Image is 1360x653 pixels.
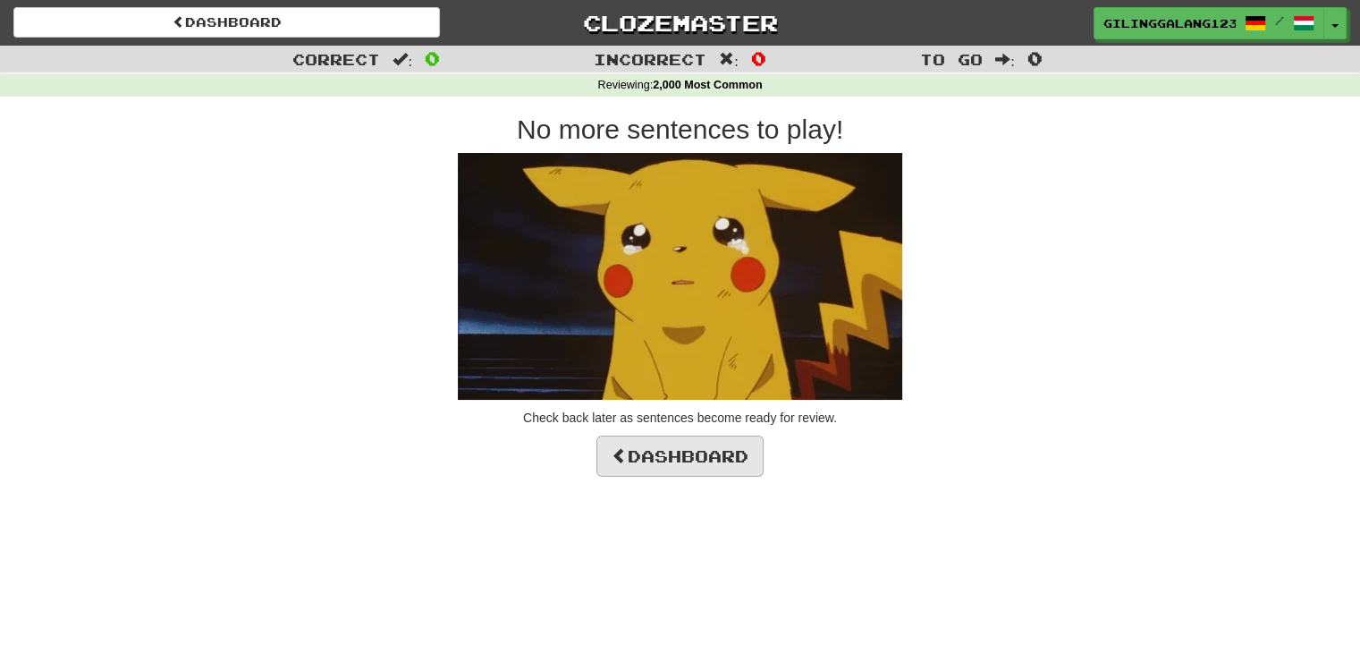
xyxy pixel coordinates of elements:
span: Correct [292,50,380,68]
span: 0 [751,47,766,69]
img: sad-pikachu.gif [458,153,902,400]
a: Dashboard [13,7,440,38]
span: / [1275,14,1284,27]
a: GIlinggalang123 / [1094,7,1324,39]
span: : [995,52,1015,67]
h2: No more sentences to play! [171,114,1190,144]
span: Incorrect [594,50,706,68]
strong: 2,000 Most Common [653,79,762,91]
span: 0 [1027,47,1043,69]
a: Clozemaster [467,7,893,38]
span: 0 [425,47,440,69]
span: GIlinggalang123 [1103,15,1236,31]
span: : [719,52,739,67]
span: : [393,52,412,67]
p: Check back later as sentences become ready for review. [171,409,1190,427]
a: Dashboard [596,436,764,477]
span: To go [920,50,983,68]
